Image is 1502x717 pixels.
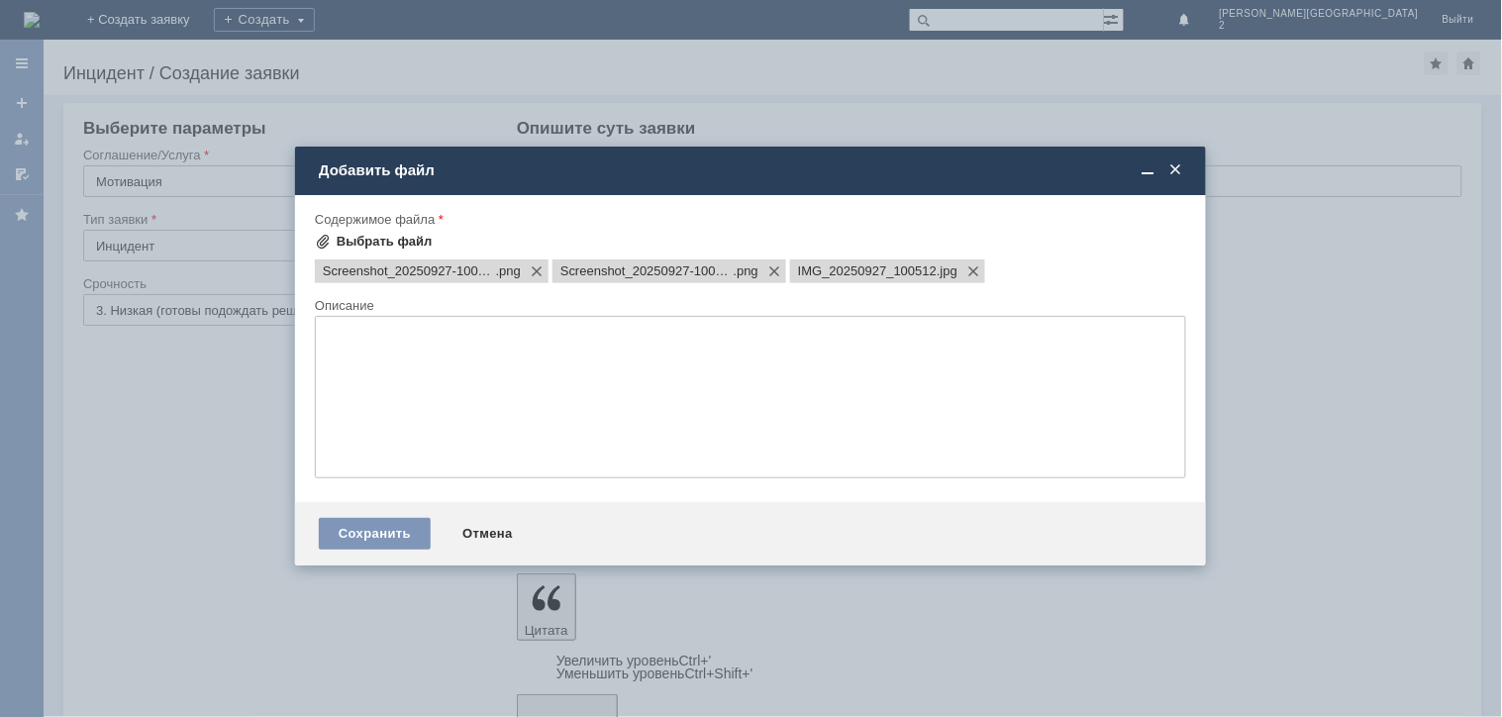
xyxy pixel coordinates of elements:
[560,263,734,279] span: Screenshot_20250927-100711.png
[1139,161,1158,179] span: Свернуть (Ctrl + M)
[315,299,1182,312] div: Описание
[8,119,287,151] span: и плюсом,я выиграла конкурс за парфюм + 1000р
[798,263,937,279] span: IMG_20250927_100512.jpg
[496,263,521,279] span: Screenshot_20250927-100804.png
[8,103,289,119] div: за СПК
[315,213,1182,226] div: Содержимое файла
[323,263,496,279] span: Screenshot_20250927-100804.png
[1166,161,1186,179] span: Закрыть
[8,55,289,71] div: не досчитываюсь 3849р.
[319,161,1186,179] div: Добавить файл
[734,263,758,279] span: Screenshot_20250927-100711.png
[8,8,289,55] div: Добрый день, прошу пересчитать заработную плату,СПК Ижеровской [PERSON_NAME]В.,за август
[337,234,433,250] div: Выбрать файл
[8,71,289,103] div: По мат.файлу за август была насчитана зп,в размере 68487
[937,263,957,279] span: IMG_20250927_100512.jpg
[53,103,100,119] span: +1000р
